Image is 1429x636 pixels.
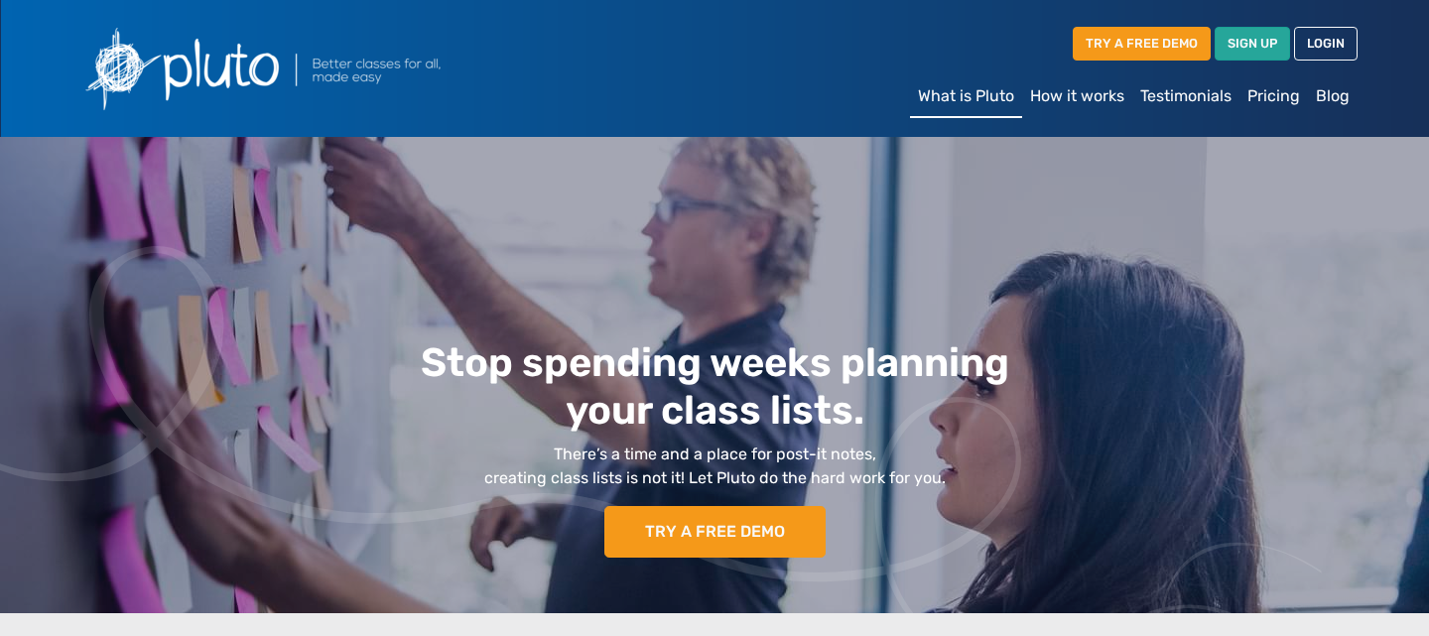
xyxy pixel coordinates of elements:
[1022,76,1132,116] a: How it works
[71,16,548,121] img: Pluto logo with the text Better classes for all, made easy
[214,339,1215,435] h1: Stop spending weeks planning your class lists.
[1239,76,1308,116] a: Pricing
[1073,27,1211,60] a: TRY A FREE DEMO
[1308,76,1358,116] a: Blog
[1294,27,1358,60] a: LOGIN
[604,506,826,558] a: TRY A FREE DEMO
[214,443,1215,490] p: There’s a time and a place for post-it notes, creating class lists is not it! Let Pluto do the ha...
[910,76,1022,118] a: What is Pluto
[1215,27,1290,60] a: SIGN UP
[1132,76,1239,116] a: Testimonials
